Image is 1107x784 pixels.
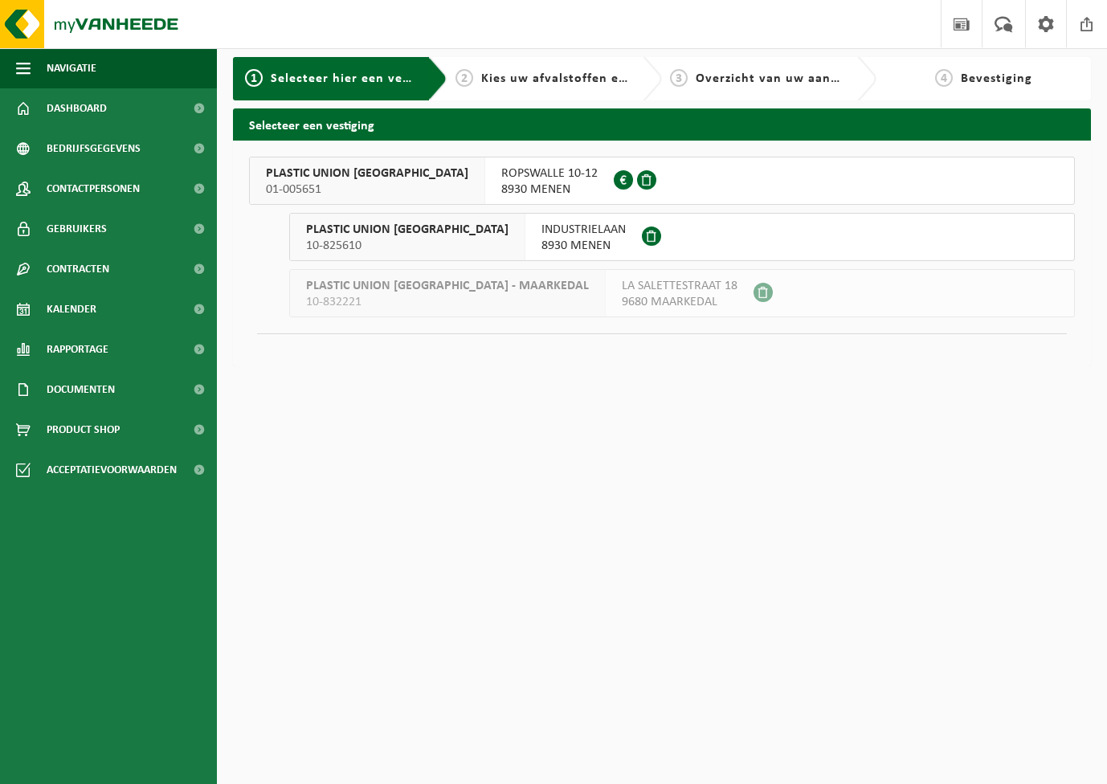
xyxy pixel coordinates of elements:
[249,157,1075,205] button: PLASTIC UNION [GEOGRAPHIC_DATA] 01-005651 ROPSWALLE 10-128930 MENEN
[541,222,626,238] span: INDUSTRIELAAN
[696,72,865,85] span: Overzicht van uw aanvraag
[961,72,1032,85] span: Bevestiging
[47,249,109,289] span: Contracten
[233,108,1091,140] h2: Selecteer een vestiging
[266,182,468,198] span: 01-005651
[670,69,688,87] span: 3
[47,410,120,450] span: Product Shop
[622,294,737,310] span: 9680 MAARKEDAL
[47,370,115,410] span: Documenten
[271,72,444,85] span: Selecteer hier een vestiging
[47,129,141,169] span: Bedrijfsgegevens
[47,48,96,88] span: Navigatie
[481,72,702,85] span: Kies uw afvalstoffen en recipiënten
[622,278,737,294] span: LA SALETTESTRAAT 18
[47,329,108,370] span: Rapportage
[306,222,509,238] span: PLASTIC UNION [GEOGRAPHIC_DATA]
[935,69,953,87] span: 4
[306,294,589,310] span: 10-832221
[47,209,107,249] span: Gebruikers
[501,165,598,182] span: ROPSWALLE 10-12
[306,278,589,294] span: PLASTIC UNION [GEOGRAPHIC_DATA] - MAARKEDAL
[47,450,177,490] span: Acceptatievoorwaarden
[306,238,509,254] span: 10-825610
[47,289,96,329] span: Kalender
[47,169,140,209] span: Contactpersonen
[501,182,598,198] span: 8930 MENEN
[289,213,1075,261] button: PLASTIC UNION [GEOGRAPHIC_DATA] 10-825610 INDUSTRIELAAN8930 MENEN
[245,69,263,87] span: 1
[47,88,107,129] span: Dashboard
[266,165,468,182] span: PLASTIC UNION [GEOGRAPHIC_DATA]
[541,238,626,254] span: 8930 MENEN
[455,69,473,87] span: 2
